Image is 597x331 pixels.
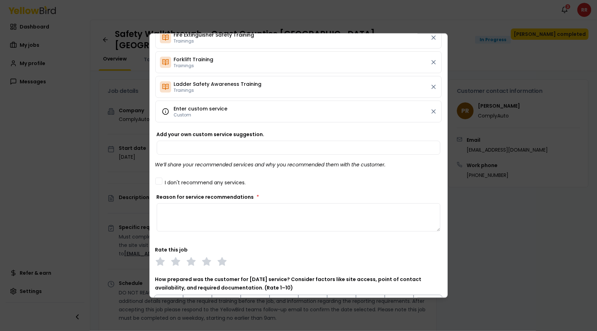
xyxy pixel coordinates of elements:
span: Forklift Training [174,56,214,63]
span: Trainings [174,63,214,68]
i: We’ll share your recommended services and why you recommended them with the customer. [155,161,386,168]
label: How prepared was the customer for [DATE] service? Consider factors like site access, point of con... [155,275,422,291]
button: Toggle 5 [270,294,299,312]
button: Toggle 8 [356,294,385,312]
button: Toggle 3 [212,294,241,312]
button: Toggle 1 [155,294,183,312]
label: Add your own custom service suggestion. [157,131,265,138]
label: I don't recommend any services. [165,180,246,185]
button: Toggle 7 [327,294,356,312]
button: Toggle 6 [299,294,327,312]
button: Toggle 2 [183,294,212,312]
button: Toggle 9 [385,294,414,312]
label: Rate this job [155,246,188,253]
span: Enter custom service [174,105,228,112]
button: Toggle 10 [414,294,442,312]
span: Fire Extinguisher Safety Training [174,31,254,38]
span: Custom [174,112,228,117]
span: Ladder Safety Awareness Training [174,80,262,87]
label: Reason for service recommendations [157,193,259,200]
span: Trainings [174,38,254,44]
span: Trainings [174,87,262,93]
button: Toggle 4 [241,294,270,312]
